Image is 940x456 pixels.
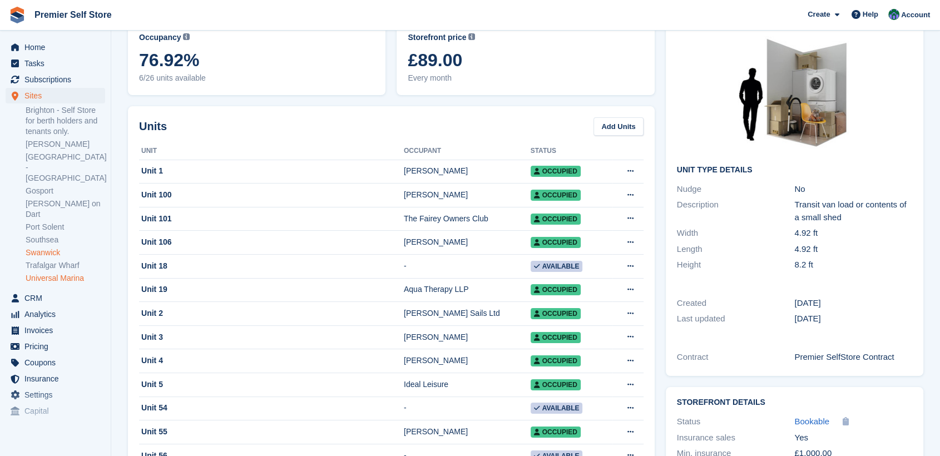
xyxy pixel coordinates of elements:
div: Unit 18 [139,260,404,272]
span: Occupied [531,379,581,390]
h2: Units [139,118,167,135]
div: [PERSON_NAME] [404,426,531,438]
span: Coupons [24,355,91,370]
div: Premier SelfStore Contract [794,351,912,364]
div: Width [677,227,795,240]
div: Description [677,199,795,224]
span: Occupied [531,332,581,343]
a: Brighton - Self Store for berth holders and tenants only. [26,105,105,137]
img: Jo Granger [888,9,899,20]
div: Unit 54 [139,402,404,414]
span: Settings [24,387,91,403]
a: [PERSON_NAME] on Dart [26,199,105,220]
div: [DATE] [794,313,912,325]
div: Contract [677,351,795,364]
a: menu [6,371,105,386]
img: 25-sqft-unit.jpg [711,32,878,157]
div: No [794,183,912,196]
div: Yes [794,432,912,444]
span: Subscriptions [24,72,91,87]
span: Storefront [10,428,111,439]
th: Status [531,142,613,160]
span: Pricing [24,339,91,354]
div: Unit 1 [139,165,404,177]
a: menu [6,339,105,354]
a: menu [6,88,105,103]
a: menu [6,306,105,322]
span: CRM [24,290,91,306]
div: Unit 100 [139,189,404,201]
h2: Unit Type details [677,166,912,175]
div: [PERSON_NAME] [404,189,531,201]
a: Add Units [593,117,643,136]
a: menu [6,290,105,306]
span: Invoices [24,323,91,338]
a: Port Solent [26,222,105,232]
span: £89.00 [408,50,643,70]
a: Southsea [26,235,105,245]
span: Account [901,9,930,21]
div: Unit 3 [139,331,404,343]
span: Bookable [794,417,829,426]
div: 4.92 ft [794,227,912,240]
span: Available [531,403,583,414]
a: menu [6,403,105,419]
a: Universal Marina [26,273,105,284]
span: Help [863,9,878,20]
div: Nudge [677,183,795,196]
div: 8.2 ft [794,259,912,271]
a: Gosport [26,186,105,196]
span: Capital [24,403,91,419]
span: Occupied [531,214,581,225]
div: Transit van load or contents of a small shed [794,199,912,224]
div: Unit 5 [139,379,404,390]
span: Occupied [531,284,581,295]
span: Occupied [531,427,581,438]
img: stora-icon-8386f47178a22dfd0bd8f6a31ec36ba5ce8667c1dd55bd0f319d3a0aa187defe.svg [9,7,26,23]
div: [DATE] [794,297,912,310]
span: Occupied [531,237,581,248]
a: [PERSON_NAME] [26,139,105,150]
th: Occupant [404,142,531,160]
a: menu [6,323,105,338]
div: [PERSON_NAME] Sails Ltd [404,308,531,319]
div: Aqua Therapy LLP [404,284,531,295]
h2: Storefront Details [677,398,912,407]
img: icon-info-grey-7440780725fd019a000dd9b08b2336e03edf1995a4989e88bcd33f0948082b44.svg [183,33,190,40]
div: Ideal Leisure [404,379,531,390]
a: [GEOGRAPHIC_DATA] - [GEOGRAPHIC_DATA] [26,152,105,184]
span: Available [531,261,583,272]
th: Unit [139,142,404,160]
a: Swanwick [26,247,105,258]
a: menu [6,355,105,370]
div: The Fairey Owners Club [404,213,531,225]
div: 4.92 ft [794,243,912,256]
div: [PERSON_NAME] [404,165,531,177]
a: menu [6,39,105,55]
div: Length [677,243,795,256]
td: - [404,396,531,420]
span: Tasks [24,56,91,71]
div: Unit 19 [139,284,404,295]
div: [PERSON_NAME] [404,236,531,248]
div: [PERSON_NAME] [404,331,531,343]
span: Occupied [531,166,581,177]
div: Height [677,259,795,271]
span: 76.92% [139,50,374,70]
div: Unit 4 [139,355,404,366]
div: Unit 2 [139,308,404,319]
div: Insurance sales [677,432,795,444]
a: menu [6,56,105,71]
span: Home [24,39,91,55]
td: - [404,255,531,279]
div: [PERSON_NAME] [404,355,531,366]
span: 6/26 units available [139,72,374,84]
a: Premier Self Store [30,6,116,24]
span: Sites [24,88,91,103]
span: Analytics [24,306,91,322]
span: Occupied [531,355,581,366]
div: Status [677,415,795,428]
a: menu [6,72,105,87]
span: Occupied [531,190,581,201]
div: Unit 101 [139,213,404,225]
